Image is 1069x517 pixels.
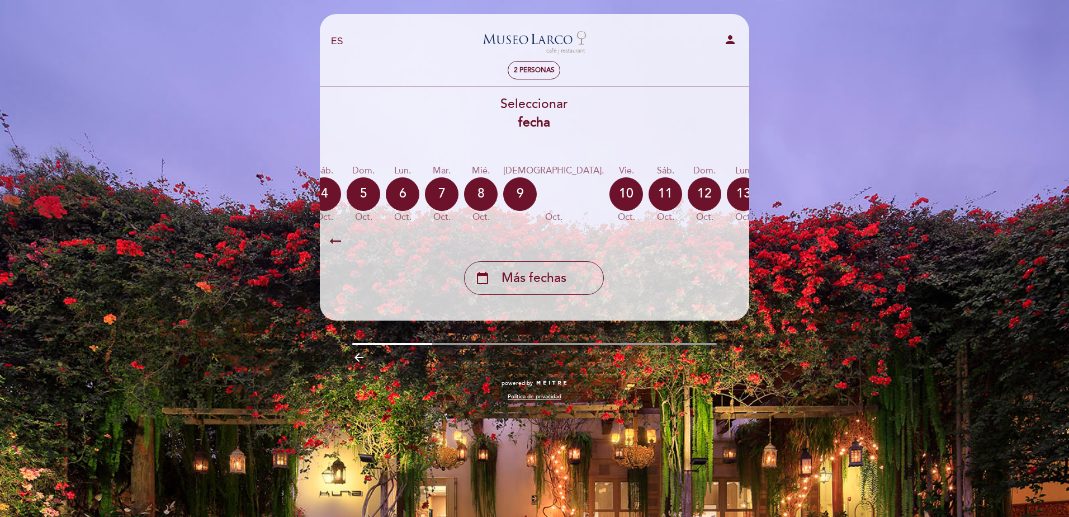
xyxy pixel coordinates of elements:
div: oct. [609,211,643,224]
span: 2 personas [514,66,555,74]
div: oct. [386,211,419,224]
i: arrow_right_alt [327,229,344,253]
div: lun. [727,164,760,177]
img: MEITRE [536,380,567,386]
div: Seleccionar [319,95,749,132]
div: dom. [347,164,380,177]
div: oct. [688,211,721,224]
div: vie. [609,164,643,177]
span: powered by [502,379,533,387]
div: sáb. [649,164,682,177]
div: [DEMOGRAPHIC_DATA]. [503,164,604,177]
div: oct. [347,211,380,224]
div: oct. [503,211,604,224]
div: 12 [688,177,721,211]
a: Museo [GEOGRAPHIC_DATA] - Restaurant [464,26,604,57]
span: Más fechas [502,269,566,288]
div: mié. [464,164,498,177]
div: oct. [649,211,682,224]
div: oct. [464,211,498,224]
div: oct. [425,211,458,224]
div: 9 [503,177,537,211]
div: 4 [308,177,341,211]
div: 10 [609,177,643,211]
a: powered by [502,379,567,387]
div: oct. [308,211,341,224]
div: lun. [386,164,419,177]
div: 13 [727,177,760,211]
div: 11 [649,177,682,211]
div: 8 [464,177,498,211]
b: fecha [518,115,550,130]
div: dom. [688,164,721,177]
div: 5 [347,177,380,211]
div: 7 [425,177,458,211]
i: person [723,33,737,46]
div: sáb. [308,164,341,177]
i: calendar_today [476,269,489,288]
button: person [723,33,737,50]
div: oct. [727,211,760,224]
div: 6 [386,177,419,211]
i: arrow_backward [352,351,366,364]
div: mar. [425,164,458,177]
a: Política de privacidad [508,393,561,401]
